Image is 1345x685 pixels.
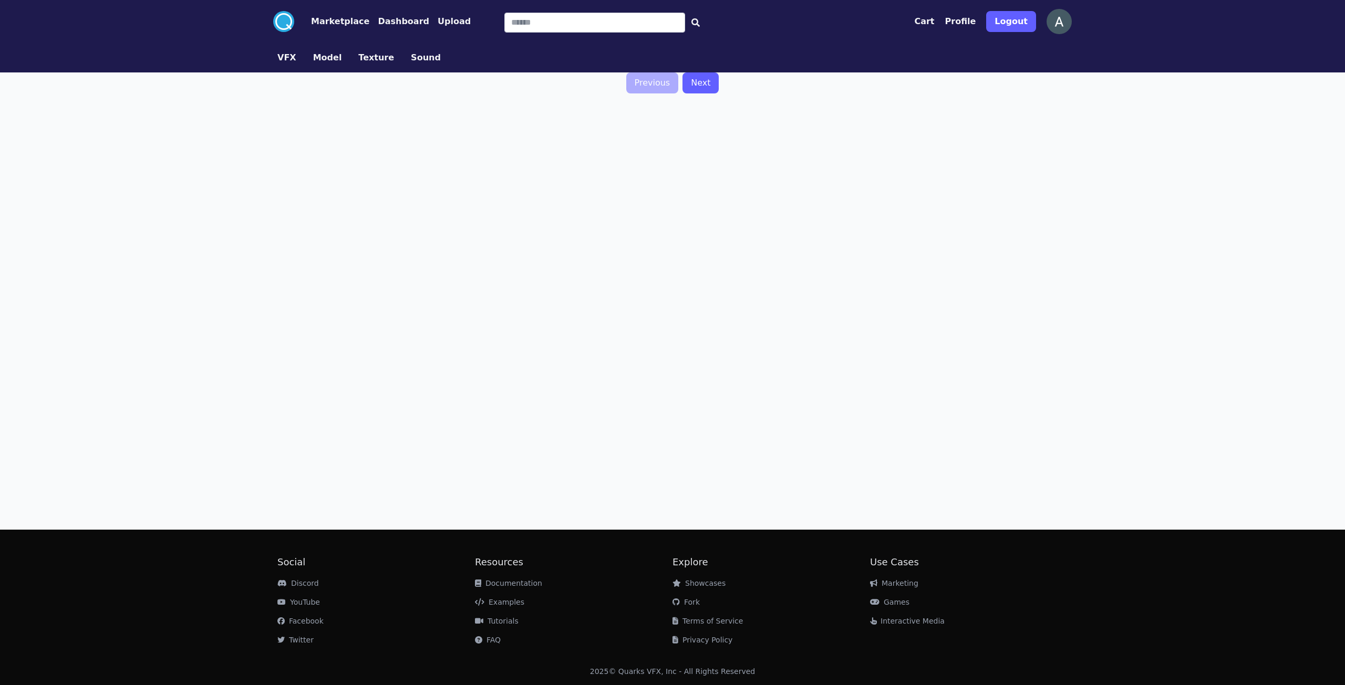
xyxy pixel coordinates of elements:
[672,636,732,644] a: Privacy Policy
[504,13,685,33] input: Search
[269,51,305,64] a: VFX
[475,617,519,625] a: Tutorials
[358,51,394,64] button: Texture
[672,598,700,606] a: Fork
[870,617,945,625] a: Interactive Media
[311,15,369,28] button: Marketplace
[682,72,719,93] a: Next
[1047,9,1072,34] img: profile
[672,555,870,570] h2: Explore
[277,579,319,587] a: Discord
[277,598,320,606] a: YouTube
[672,579,726,587] a: Showcases
[475,598,524,606] a: Examples
[294,15,369,28] a: Marketplace
[277,617,324,625] a: Facebook
[590,666,756,677] div: 2025 © Quarks VFX, Inc - All Rights Reserved
[475,555,672,570] h2: Resources
[369,15,429,28] a: Dashboard
[870,598,909,606] a: Games
[313,51,342,64] button: Model
[672,617,743,625] a: Terms of Service
[277,555,475,570] h2: Social
[277,636,314,644] a: Twitter
[870,579,918,587] a: Marketing
[945,15,976,28] button: Profile
[378,15,429,28] button: Dashboard
[475,636,501,644] a: FAQ
[277,51,296,64] button: VFX
[350,51,402,64] a: Texture
[402,51,449,64] a: Sound
[305,51,350,64] a: Model
[429,15,471,28] a: Upload
[626,72,679,93] a: Previous
[986,7,1036,36] a: Logout
[914,15,934,28] button: Cart
[986,11,1036,32] button: Logout
[438,15,471,28] button: Upload
[870,555,1068,570] h2: Use Cases
[411,51,441,64] button: Sound
[475,579,542,587] a: Documentation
